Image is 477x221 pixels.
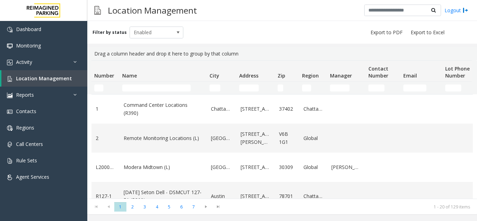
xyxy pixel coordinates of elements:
[130,27,173,38] span: Enabled
[16,91,34,98] span: Reports
[93,29,127,36] label: Filter by status
[445,84,461,91] input: Lot Phone Number Filter
[163,202,175,212] span: Page 5
[368,65,388,79] span: Contact Number
[239,72,258,79] span: Address
[279,163,295,171] a: 30309
[408,28,447,37] button: Export to Excel
[16,26,41,32] span: Dashboard
[211,163,232,171] a: [GEOGRAPHIC_DATA]
[1,70,87,87] a: Location Management
[302,84,311,91] input: Region Filter
[303,163,323,171] a: Global
[175,202,188,212] span: Page 6
[303,192,323,200] a: Chattanooga
[7,142,13,147] img: 'icon'
[207,82,236,94] td: City Filter
[96,105,115,113] a: 1
[91,82,119,94] td: Number Filter
[124,163,203,171] a: Modera Midtown (L)
[366,82,401,94] td: Contact Number Filter
[213,204,223,209] span: Go to the last page
[16,174,49,180] span: Agent Services
[445,7,468,14] a: Logout
[403,72,417,79] span: Email
[210,84,220,91] input: City Filter
[303,105,323,113] a: Chattanooga
[7,93,13,98] img: 'icon'
[330,72,352,79] span: Manager
[7,109,13,115] img: 'icon'
[241,105,271,113] a: [STREET_ADDRESS]
[96,134,115,142] a: 2
[200,202,212,212] span: Go to the next page
[7,27,13,32] img: 'icon'
[96,163,115,171] a: L20000500
[370,29,403,36] span: Export to PDF
[114,202,126,212] span: Page 1
[94,72,114,79] span: Number
[331,163,361,171] a: [PERSON_NAME]
[302,72,319,79] span: Region
[7,125,13,131] img: 'icon'
[94,2,101,19] img: pageIcon
[7,175,13,180] img: 'icon'
[236,82,275,94] td: Address Filter
[368,84,384,91] input: Contact Number Filter
[278,84,283,91] input: Zip Filter
[403,84,426,91] input: Email Filter
[330,84,350,91] input: Manager Filter
[368,28,405,37] button: Export to PDF
[16,75,72,82] span: Location Management
[188,202,200,212] span: Page 7
[87,60,477,199] div: Data table
[278,72,285,79] span: Zip
[119,82,207,94] td: Name Filter
[16,124,34,131] span: Regions
[124,101,203,117] a: Command Center Locations (R390)
[239,84,259,91] input: Address Filter
[210,72,219,79] span: City
[7,76,13,82] img: 'icon'
[16,141,43,147] span: Call Centers
[94,84,103,91] input: Number Filter
[124,134,203,142] a: Remote Monitoring Locations (L)
[91,47,473,60] div: Drag a column header and drop it here to group by that column
[7,60,13,65] img: 'icon'
[16,59,32,65] span: Activity
[401,82,442,94] td: Email Filter
[279,105,295,113] a: 37402
[275,82,299,94] td: Zip Filter
[303,134,323,142] a: Global
[139,202,151,212] span: Page 3
[327,82,366,94] td: Manager Filter
[241,192,271,200] a: [STREET_ADDRESS]
[279,130,295,146] a: V6B 1G1
[211,105,232,113] a: Chattanooga
[241,130,271,146] a: [STREET_ADDRESS][PERSON_NAME]
[211,192,232,200] a: Austin
[212,202,224,212] span: Go to the last page
[201,204,211,209] span: Go to the next page
[7,158,13,164] img: 'icon'
[16,157,37,164] span: Rule Sets
[104,2,200,19] h3: Location Management
[151,202,163,212] span: Page 4
[299,82,327,94] td: Region Filter
[16,108,36,115] span: Contacts
[463,7,468,14] img: logout
[96,192,115,200] a: R127-1
[241,163,271,171] a: [STREET_ADDRESS]
[124,189,203,204] a: [DATE] Seton Dell - DSMCUT 127-51 (R390)
[279,192,295,200] a: 78701
[411,29,445,36] span: Export to Excel
[211,134,232,142] a: [GEOGRAPHIC_DATA]
[445,65,470,79] span: Lot Phone Number
[228,204,470,210] kendo-pager-info: 1 - 20 of 129 items
[7,43,13,49] img: 'icon'
[126,202,139,212] span: Page 2
[122,84,191,91] input: Name Filter
[122,72,137,79] span: Name
[16,42,41,49] span: Monitoring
